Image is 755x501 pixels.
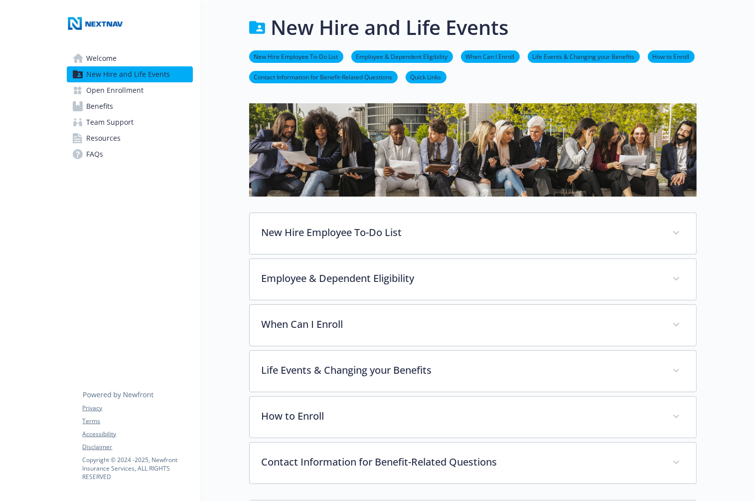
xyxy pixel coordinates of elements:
p: How to Enroll [262,409,660,424]
a: Disclaimer [83,443,192,452]
a: Open Enrollment [67,82,193,98]
p: Contact Information for Benefit-Related Questions [262,455,660,470]
div: How to Enroll [250,397,696,438]
div: When Can I Enroll [250,305,696,346]
a: Resources [67,130,193,146]
a: Life Events & Changing your Benefits [528,51,640,61]
span: Resources [87,130,121,146]
p: Copyright © 2024 - 2025 , Newfront Insurance Services, ALL RIGHTS RESERVED [83,456,192,481]
a: New Hire and Life Events [67,66,193,82]
a: New Hire Employee To-Do List [249,51,343,61]
span: Benefits [87,98,114,114]
a: Benefits [67,98,193,114]
a: Contact Information for Benefit-Related Questions [249,72,398,81]
a: Accessibility [83,430,192,439]
a: How to Enroll [648,51,695,61]
div: Life Events & Changing your Benefits [250,351,696,392]
a: Quick Links [406,72,447,81]
h1: New Hire and Life Events [271,12,509,42]
div: Employee & Dependent Eligibility [250,259,696,300]
p: New Hire Employee To-Do List [262,225,660,240]
span: Open Enrollment [87,82,144,98]
span: New Hire and Life Events [87,66,170,82]
a: FAQs [67,146,193,162]
a: Welcome [67,50,193,66]
span: FAQs [87,146,104,162]
span: Welcome [87,50,117,66]
span: Team Support [87,114,134,130]
p: Life Events & Changing your Benefits [262,363,660,378]
a: Privacy [83,404,192,413]
a: When Can I Enroll [461,51,520,61]
a: Team Support [67,114,193,130]
div: New Hire Employee To-Do List [250,213,696,254]
div: Contact Information for Benefit-Related Questions [250,443,696,484]
a: Terms [83,417,192,426]
img: new hire page banner [249,103,697,197]
a: Employee & Dependent Eligibility [351,51,453,61]
p: When Can I Enroll [262,317,660,332]
p: Employee & Dependent Eligibility [262,271,660,286]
